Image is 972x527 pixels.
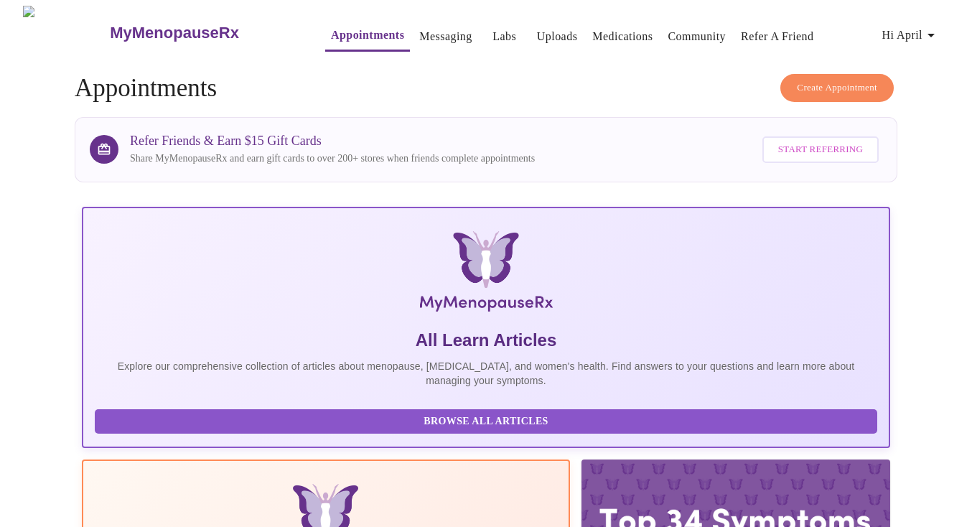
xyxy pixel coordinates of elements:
h4: Appointments [75,74,897,103]
button: Messaging [413,22,477,51]
button: Medications [587,22,658,51]
button: Browse All Articles [95,409,877,434]
h3: Refer Friends & Earn $15 Gift Cards [130,134,535,149]
p: Explore our comprehensive collection of articles about menopause, [MEDICAL_DATA], and women's hea... [95,359,877,388]
a: Uploads [537,27,578,47]
button: Community [662,22,732,51]
button: Hi April [876,21,945,50]
button: Appointments [325,21,410,52]
img: MyMenopauseRx Logo [23,6,108,60]
a: Medications [592,27,653,47]
img: MyMenopauseRx Logo [216,231,756,317]
button: Refer a Friend [735,22,820,51]
a: Refer a Friend [741,27,814,47]
button: Uploads [531,22,584,51]
button: Create Appointment [780,74,894,102]
a: MyMenopauseRx [108,8,296,58]
a: Messaging [419,27,472,47]
a: Appointments [331,25,404,45]
button: Labs [482,22,528,51]
span: Start Referring [778,141,863,158]
h5: All Learn Articles [95,329,877,352]
h3: MyMenopauseRx [110,24,239,42]
p: Share MyMenopauseRx and earn gift cards to over 200+ stores when friends complete appointments [130,151,535,166]
a: Labs [492,27,516,47]
span: Create Appointment [797,80,877,96]
button: Start Referring [762,136,879,163]
a: Start Referring [759,129,882,170]
a: Community [668,27,726,47]
a: Browse All Articles [95,414,881,426]
span: Browse All Articles [109,413,863,431]
span: Hi April [882,25,940,45]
